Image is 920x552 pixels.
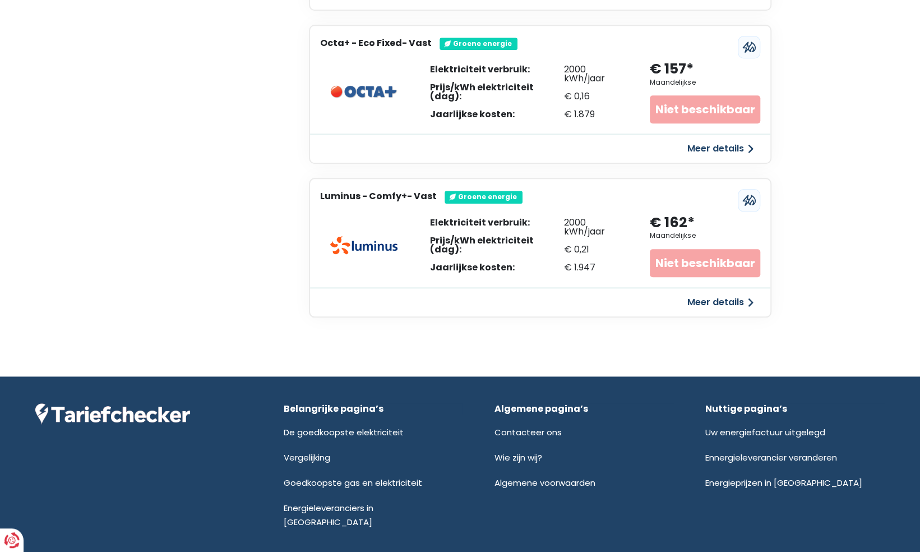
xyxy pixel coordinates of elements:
div: Groene energie [440,38,517,50]
button: Meer details [681,139,760,159]
div: 2000 kWh/jaar [564,65,628,83]
a: Wie zijn wij? [494,452,542,463]
a: Uw energiefactuur uitgelegd [705,426,825,438]
a: Algemene voorwaarden [494,477,595,489]
button: Meer details [681,292,760,312]
a: Contacteer ons [494,426,562,438]
div: € 1.947 [564,263,628,272]
a: Energieprijzen in [GEOGRAPHIC_DATA] [705,477,862,489]
a: Energieleveranciers in [GEOGRAPHIC_DATA] [284,502,373,528]
div: Jaarlijkse kosten: [430,110,564,119]
div: Belangrijke pagina’s [284,403,463,414]
div: Niet beschikbaar [650,249,760,277]
div: Groene energie [445,191,523,203]
a: Ennergieleverancier veranderen [705,452,837,463]
a: Goedkoopste gas en elektriciteit [284,477,422,489]
a: Vergelijking [284,452,330,463]
img: Octa [330,85,397,98]
div: € 157* [650,60,694,79]
div: Algemene pagina’s [494,403,674,414]
h3: Octa+ - Eco Fixed- Vast [320,38,432,48]
div: Maandelijkse [650,232,695,240]
a: De goedkoopste elektriciteit [284,426,404,438]
div: Prijs/kWh elektriciteit (dag): [430,236,564,254]
div: € 0,16 [564,92,628,101]
div: Prijs/kWh elektriciteit (dag): [430,83,564,101]
div: Jaarlijkse kosten: [430,263,564,272]
div: Maandelijkse [650,79,695,86]
div: € 1.879 [564,110,628,119]
div: 2000 kWh/jaar [564,218,628,236]
div: Niet beschikbaar [650,95,760,123]
div: € 162* [650,214,695,232]
img: Luminus [330,236,397,254]
div: Nuttige pagina’s [705,403,885,414]
h3: Luminus - Comfy+- Vast [320,191,437,201]
img: Tariefchecker logo [35,403,190,425]
div: Elektriciteit verbruik: [430,65,564,74]
div: € 0,21 [564,245,628,254]
div: Elektriciteit verbruik: [430,218,564,227]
